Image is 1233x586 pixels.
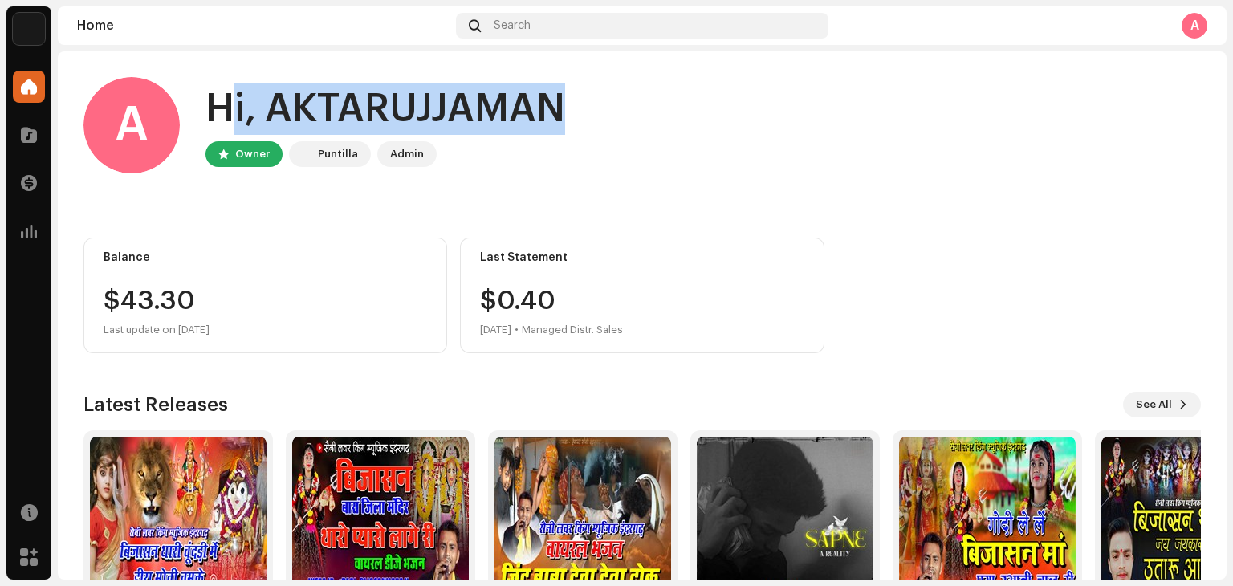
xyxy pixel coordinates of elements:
[77,19,450,32] div: Home
[515,320,519,340] div: •
[1136,389,1172,421] span: See All
[292,144,311,164] img: a6437e74-8c8e-4f74-a1ce-131745af0155
[494,19,531,32] span: Search
[318,144,358,164] div: Puntilla
[390,144,424,164] div: Admin
[205,83,565,135] div: Hi, AKTARUJJAMAN
[104,320,427,340] div: Last update on [DATE]
[235,144,270,164] div: Owner
[480,320,511,340] div: [DATE]
[83,392,228,417] h3: Latest Releases
[522,320,623,340] div: Managed Distr. Sales
[1123,392,1201,417] button: See All
[480,251,804,264] div: Last Statement
[1182,13,1207,39] div: A
[83,77,180,173] div: A
[460,238,824,353] re-o-card-value: Last Statement
[13,13,45,45] img: a6437e74-8c8e-4f74-a1ce-131745af0155
[104,251,427,264] div: Balance
[83,238,447,353] re-o-card-value: Balance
